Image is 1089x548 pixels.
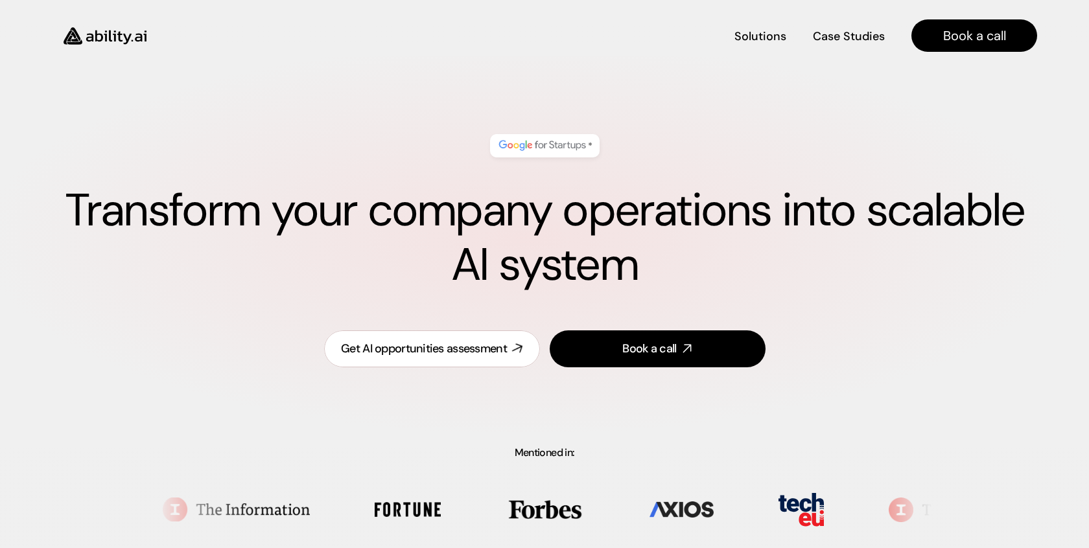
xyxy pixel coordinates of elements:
a: Book a call [911,19,1037,52]
a: Get AI opportunities assessment [324,330,540,367]
nav: Main navigation [165,19,1037,52]
h4: Solutions [734,29,786,45]
a: Book a call [550,330,766,367]
div: Get AI opportunities assessment [341,341,507,357]
a: Solutions [734,25,786,47]
div: Book a call [622,341,676,357]
h4: Case Studies [813,29,885,45]
h1: Transform your company operations into scalable AI system [52,183,1037,292]
h4: Book a call [943,27,1006,45]
p: Mentioned in: [31,448,1058,458]
a: Case Studies [812,25,885,47]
